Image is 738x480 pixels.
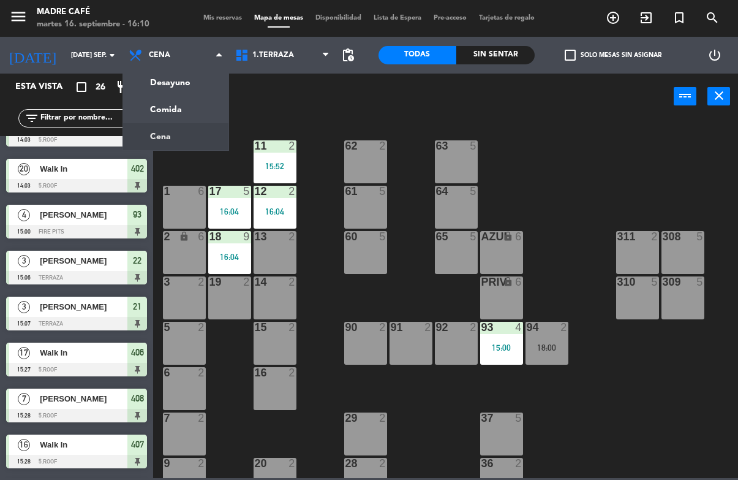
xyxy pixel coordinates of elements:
div: 1 [164,186,165,197]
i: restaurant [116,80,130,94]
div: 5 [696,276,704,288]
span: Mapa de mesas [248,15,309,21]
i: exit_to_app [639,10,653,25]
span: 408 [131,391,144,406]
span: 7 [18,393,30,405]
div: 5 [243,186,250,197]
div: 308 [663,231,663,242]
span: check_box_outline_blank [565,50,576,61]
div: 2 [379,140,386,151]
i: filter_list [24,111,39,126]
div: Todas [378,46,457,64]
div: 309 [663,276,663,288]
span: 4 [18,209,30,221]
div: 13 [255,231,255,242]
div: 9 [243,231,250,242]
div: 15:52 [254,162,296,170]
span: [PERSON_NAME] [40,300,127,313]
div: 5 [470,186,477,197]
div: 92 [436,322,437,333]
div: 16:04 [208,253,251,261]
div: 2 [243,276,250,288]
span: [PERSON_NAME] [40,392,127,405]
div: 2 [515,458,522,469]
div: 15:00 [480,343,523,352]
div: 2 [288,276,296,288]
i: power_settings_new [707,48,722,63]
div: 2 [379,458,386,469]
div: 2 [288,231,296,242]
div: 6 [198,186,205,197]
button: power_input [674,87,696,105]
div: 5 [696,231,704,242]
div: 6 [198,231,205,242]
i: crop_square [74,80,89,94]
span: [PERSON_NAME] [40,254,127,267]
span: [PERSON_NAME] [40,208,127,221]
div: 5 [379,186,386,197]
span: 21 [133,299,141,314]
div: 11 [255,140,255,151]
div: Madre Café [37,6,149,18]
div: 2 [288,458,296,469]
button: menu [9,7,28,30]
div: Sin sentar [456,46,535,64]
span: 407 [131,437,144,452]
button: close [707,87,730,105]
div: 63 [436,140,437,151]
div: 2 [198,276,205,288]
span: 20 [18,163,30,175]
div: 5 [164,322,165,333]
span: Reserva especial [663,7,696,28]
span: Cena [149,51,170,59]
i: close [712,88,726,103]
div: 2 [379,322,386,333]
span: Mis reservas [197,15,248,21]
span: BUSCAR [696,7,729,28]
span: 22 [133,253,141,268]
input: Filtrar por nombre... [39,112,134,125]
div: 16 [255,367,255,378]
span: pending_actions [341,48,355,63]
div: 2 [198,367,205,378]
div: 16:04 [208,207,251,216]
span: Tarjetas de regalo [473,15,541,21]
div: 4 [515,322,522,333]
span: Walk In [40,162,127,175]
i: lock [503,276,513,287]
div: 2 [198,322,205,333]
div: 94 [527,322,527,333]
div: 2 [424,322,432,333]
span: Disponibilidad [309,15,367,21]
i: turned_in_not [672,10,687,25]
div: 2 [379,413,386,424]
div: 20 [255,458,255,469]
span: RESERVAR MESA [597,7,630,28]
i: menu [9,7,28,26]
div: 2 [560,322,568,333]
span: 406 [131,345,144,360]
span: 1.Terraza [252,51,294,59]
span: 93 [133,207,141,222]
label: Solo mesas sin asignar [565,50,661,61]
div: 2 [288,140,296,151]
i: search [705,10,720,25]
a: Comida [123,96,228,123]
div: 9 [164,458,165,469]
div: 2 [198,413,205,424]
div: 2 [470,322,477,333]
div: 12 [255,186,255,197]
span: Lista de Espera [367,15,427,21]
div: 15 [255,322,255,333]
